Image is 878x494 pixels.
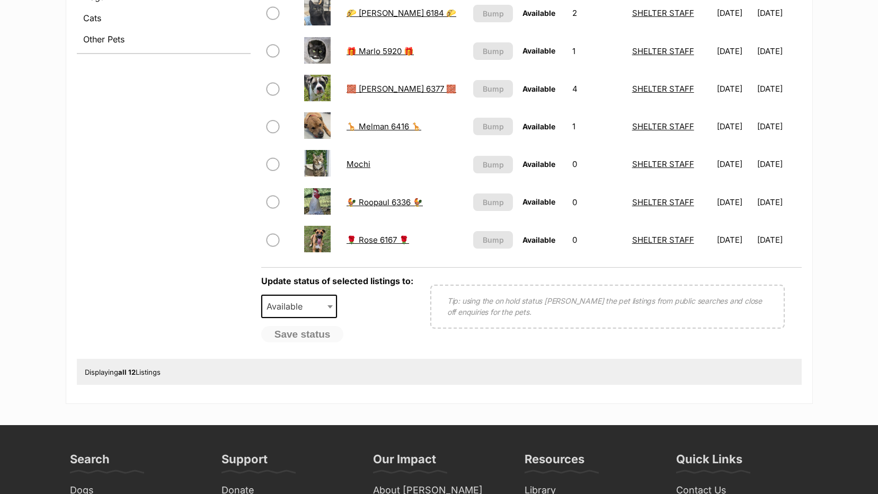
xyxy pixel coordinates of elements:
a: SHELTER STAFF [632,159,694,169]
button: Bump [473,118,512,135]
a: SHELTER STAFF [632,8,694,18]
span: Bump [483,121,504,132]
a: SHELTER STAFF [632,197,694,207]
a: 🦒 Melman 6416 🦒 [347,121,421,131]
span: Available [522,46,555,55]
button: Bump [473,42,512,60]
span: Bump [483,8,504,19]
a: Cats [77,8,251,28]
a: SHELTER STAFF [632,84,694,94]
td: [DATE] [713,184,756,220]
button: Bump [473,156,512,173]
td: 0 [568,222,626,258]
td: 0 [568,184,626,220]
a: 🧱 [PERSON_NAME] 6377 🧱 [347,84,456,94]
span: Available [262,299,313,314]
span: Bump [483,234,504,245]
span: Displaying Listings [85,368,161,376]
button: Bump [473,5,512,22]
span: Available [522,8,555,17]
span: Available [522,235,555,244]
td: [DATE] [757,33,801,69]
h3: Our Impact [373,452,436,473]
td: [DATE] [757,146,801,182]
td: [DATE] [713,222,756,258]
span: Available [522,197,555,206]
a: 🎁 Marlo 5920 🎁 [347,46,414,56]
td: 0 [568,146,626,182]
label: Update status of selected listings to: [261,276,413,286]
td: [DATE] [713,70,756,107]
span: Available [522,122,555,131]
td: [DATE] [713,33,756,69]
span: Available [522,84,555,93]
td: [DATE] [757,108,801,145]
a: 🐓 Roopaul 6336 🐓 [347,197,423,207]
span: Available [261,295,338,318]
button: Bump [473,231,512,249]
button: Save status [261,326,344,343]
a: Mochi [347,159,370,169]
td: [DATE] [713,146,756,182]
h3: Quick Links [676,452,742,473]
a: 🌹 Rose 6167 🌹 [347,235,409,245]
td: [DATE] [757,184,801,220]
span: Available [522,160,555,169]
strong: all 12 [118,368,136,376]
span: Bump [483,46,504,57]
span: Bump [483,159,504,170]
a: Other Pets [77,30,251,49]
h3: Search [70,452,110,473]
a: SHELTER STAFF [632,46,694,56]
button: Bump [473,193,512,211]
td: [DATE] [713,108,756,145]
a: 🌮 [PERSON_NAME] 6184 🌮 [347,8,456,18]
span: Bump [483,197,504,208]
td: 1 [568,108,626,145]
button: Bump [473,80,512,98]
td: 4 [568,70,626,107]
td: 1 [568,33,626,69]
h3: Resources [525,452,584,473]
a: SHELTER STAFF [632,235,694,245]
a: SHELTER STAFF [632,121,694,131]
td: [DATE] [757,70,801,107]
h3: Support [221,452,268,473]
span: Bump [483,83,504,94]
td: [DATE] [757,222,801,258]
p: Tip: using the on hold status [PERSON_NAME] the pet listings from public searches and close off e... [447,295,768,317]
